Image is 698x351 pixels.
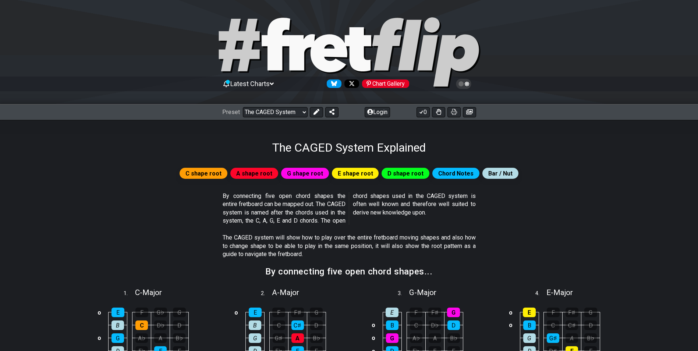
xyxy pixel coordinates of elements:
[272,141,426,155] h1: The CAGED System Explained
[273,320,285,330] div: C
[124,290,135,298] span: 1 .
[359,79,409,88] a: #fretflip at Pinterest
[398,290,409,298] span: 3 .
[369,319,378,331] td: o
[154,308,167,317] div: G♭
[547,308,560,317] div: F
[506,319,515,331] td: o
[447,333,460,343] div: B♭
[566,320,578,330] div: C♯
[584,320,597,330] div: D
[432,107,445,117] button: Toggle Dexterity for all fretkits
[547,320,559,330] div: C
[362,79,409,88] div: Chart Gallery
[135,288,162,297] span: C - Major
[222,109,240,116] span: Preset
[273,333,285,343] div: G♯
[95,331,104,344] td: o
[488,168,513,179] span: Bar / Nut
[272,288,299,297] span: A - Major
[135,308,148,317] div: F
[173,308,186,317] div: G
[566,333,578,343] div: A
[243,107,308,117] select: Preset
[447,107,461,117] button: Print
[429,320,441,330] div: D♭
[409,288,436,297] span: G - Major
[310,308,323,317] div: G
[325,107,339,117] button: Share Preset
[310,333,323,343] div: B♭
[111,320,124,330] div: B
[447,308,460,317] div: G
[249,320,261,330] div: B
[232,306,241,319] td: o
[223,234,476,258] p: The CAGED system will show how to play over the entire fretboard moving shapes and also how to ch...
[438,168,474,179] span: Chord Notes
[261,290,272,298] span: 2 .
[523,308,536,317] div: E
[410,320,422,330] div: C
[369,331,378,344] td: o
[341,79,359,88] a: Follow #fretflip at X
[546,288,573,297] span: E - Major
[447,320,460,330] div: D
[386,308,398,317] div: E
[185,168,222,179] span: C shape root
[523,320,536,330] div: B
[463,107,476,117] button: Create image
[386,333,398,343] div: G
[287,168,323,179] span: G shape root
[566,308,578,317] div: F♯
[249,308,262,317] div: E
[154,320,167,330] div: D♭
[386,320,398,330] div: B
[410,308,422,317] div: F
[417,107,430,117] button: 0
[173,333,185,343] div: B♭
[265,267,432,276] h2: By connecting five open chord shapes...
[429,333,441,343] div: A
[249,333,261,343] div: G
[111,333,124,343] div: G
[291,308,304,317] div: F♯
[523,333,536,343] div: G
[535,290,546,298] span: 4 .
[291,333,304,343] div: A
[173,320,185,330] div: D
[324,79,341,88] a: Follow #fretflip at Bluesky
[95,306,104,319] td: o
[230,80,270,88] span: Latest Charts
[223,192,476,225] p: By connecting five open chord shapes the entire fretboard can be mapped out. The CAGED system is ...
[584,333,597,343] div: B♭
[291,320,304,330] div: C♯
[338,168,373,179] span: E shape root
[272,308,285,317] div: F
[387,168,424,179] span: D shape root
[460,81,468,87] span: Toggle light / dark theme
[584,308,597,317] div: G
[310,107,323,117] button: Edit Preset
[428,308,441,317] div: F♯
[236,168,272,179] span: A shape root
[310,320,323,330] div: D
[547,333,559,343] div: G♯
[111,308,124,317] div: E
[506,306,515,319] td: o
[410,333,422,343] div: A♭
[154,333,167,343] div: A
[135,320,148,330] div: C
[365,107,390,117] button: Login
[135,333,148,343] div: A♭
